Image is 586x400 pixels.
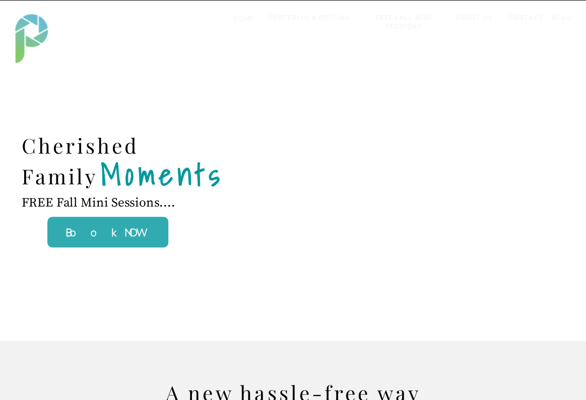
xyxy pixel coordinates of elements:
p: FREE Fall Mini Sessions.... [22,195,203,238]
a: Book NOW [7,223,209,242]
h2: Cherished Family [22,130,168,191]
b: Book NOW [66,226,149,239]
a: BLOG [550,13,574,22]
a: FREE FALL MINI SESSIONS [363,13,444,31]
a: HOME [223,14,265,23]
a: PORTFOLIO & PRICING [265,13,354,22]
b: Moments [101,151,224,198]
a: CONTACT [506,13,546,22]
a: ABOUT US [453,13,495,22]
